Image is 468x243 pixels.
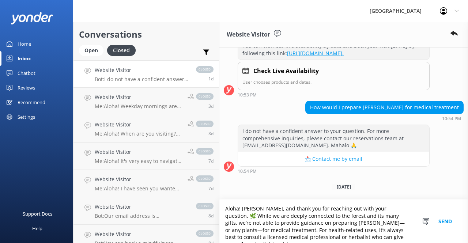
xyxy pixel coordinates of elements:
h4: Website Visitor [95,175,182,183]
p: User chooses products and dates. [242,79,425,86]
h4: Website Visitor [95,121,182,129]
h4: Check Live Availability [253,67,319,76]
span: closed [196,175,214,182]
textarea: Aloha! [PERSON_NAME], and thank you for reaching out with your question. 🌿 While we are deeply co... [219,200,468,243]
p: Bot: I do not have a confident answer to your question. For more comprehensive inquiries, please ... [95,76,189,83]
div: Inbox [18,51,31,66]
h4: Website Visitor [95,66,189,74]
div: Closed [107,45,136,56]
div: Chatbot [18,66,35,80]
div: Settings [18,110,35,124]
div: Recommend [18,95,45,110]
div: Home [18,37,31,51]
span: closed [196,121,214,127]
h3: Website Visitor [227,30,270,39]
button: Send [431,200,459,243]
h4: Website Visitor [95,148,182,156]
span: 04:23pm 15-Aug-2025 (UTC -10:00) Pacific/Honolulu [208,130,214,137]
h4: Website Visitor [95,93,182,101]
span: 04:28pm 15-Aug-2025 (UTC -10:00) Pacific/Honolulu [208,103,214,109]
span: 04:51pm 11-Aug-2025 (UTC -10:00) Pacific/Honolulu [208,158,214,164]
div: 04:53am 18-Aug-2025 (UTC -10:00) Pacific/Honolulu [238,92,430,97]
a: Website VisitorBot:Our email address is [EMAIL_ADDRESS][DOMAIN_NAME].closed8d [73,197,219,225]
a: Open [79,46,107,54]
div: 04:54am 18-Aug-2025 (UTC -10:00) Pacific/Honolulu [238,168,430,174]
a: Website VisitorMe:Aloha! When are you visiting? Our forest tours are daily. We have a 2.5 hr fore... [73,115,219,143]
p: Me: Aloha! It's very easy to navigate to our location. You can put [GEOGRAPHIC_DATA] into your ma... [95,158,182,164]
span: closed [196,93,214,100]
div: How would I prepare [PERSON_NAME] for medical treatment [306,101,463,114]
a: [URL][DOMAIN_NAME]. [287,50,344,57]
div: Help [32,221,42,236]
span: closed [196,148,214,155]
a: Website VisitorMe:Aloha! I have seen you wanted to visit us on [DATE] or [DATE] You can combine b... [73,170,219,197]
div: Conversation was closed. [238,196,464,209]
h4: Website Visitor [95,230,189,238]
div: Reviews [18,80,35,95]
div: 2025-08-19T09:28:05.257 [224,196,464,209]
img: yonder-white-logo.png [11,12,53,24]
p: Me: Aloha! Weekday mornings are usually the best time to visit, as traffic is lighter and the dri... [95,103,182,110]
p: Me: Aloha! When are you visiting? Our forest tours are daily. We have a 2.5 hr forest tour at 9am... [95,130,182,137]
a: Website VisitorMe:Aloha! It's very easy to navigate to our location. You can put [GEOGRAPHIC_DATA... [73,143,219,170]
div: You can view our live availability by date and book your visit [DATE] by following this link: [238,40,429,59]
h2: Conversations [79,27,214,41]
strong: 10:54 PM [238,169,257,174]
a: Website VisitorMe:Aloha! Weekday mornings are usually the best time to visit, as traffic is light... [73,88,219,115]
div: Open [79,45,103,56]
a: Closed [107,46,139,54]
h4: Website Visitor [95,203,189,211]
span: 04:54am 18-Aug-2025 (UTC -10:00) Pacific/Honolulu [208,76,214,82]
button: 📩 Contact me by email [238,152,429,166]
p: Me: Aloha! I have seen you wanted to visit us on [DATE] or [DATE] You can combine both forest tou... [95,185,182,192]
span: closed [196,66,214,73]
span: 01:39pm 11-Aug-2025 (UTC -10:00) Pacific/Honolulu [208,213,214,219]
span: closed [196,230,214,237]
div: Support Docs [23,206,52,221]
div: 04:54am 18-Aug-2025 (UTC -10:00) Pacific/Honolulu [305,116,464,121]
span: closed [196,203,214,209]
div: I do not have a confident answer to your question. For more comprehensive inquiries, please conta... [238,125,429,152]
strong: 10:53 PM [238,93,257,97]
span: 04:48pm 11-Aug-2025 (UTC -10:00) Pacific/Honolulu [208,185,214,191]
p: Bot: Our email address is [EMAIL_ADDRESS][DOMAIN_NAME]. [95,213,189,219]
a: Website VisitorBot:I do not have a confident answer to your question. For more comprehensive inqu... [73,60,219,88]
strong: 10:54 PM [442,117,461,121]
span: [DATE] [332,184,355,190]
